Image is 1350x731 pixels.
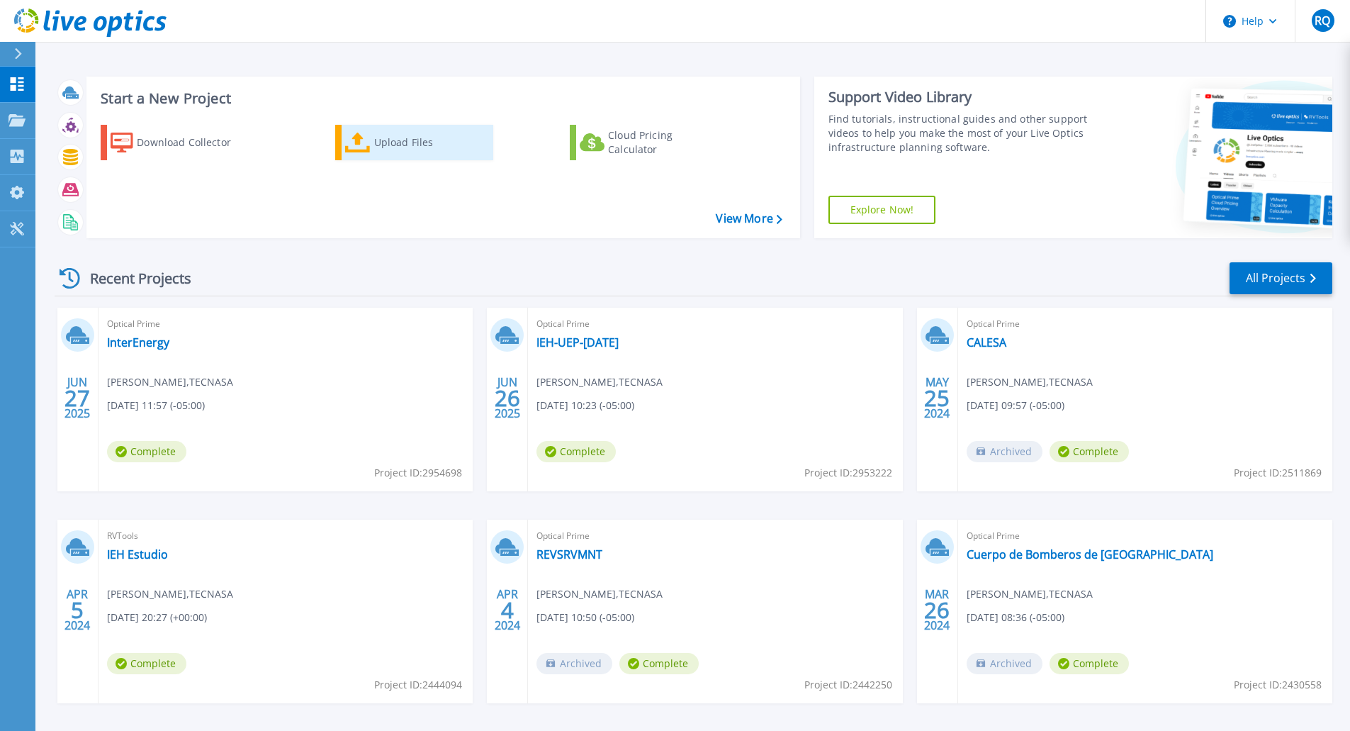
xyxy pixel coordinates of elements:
[1234,677,1322,693] span: Project ID: 2430558
[101,91,782,106] h3: Start a New Project
[107,398,205,413] span: [DATE] 11:57 (-05:00)
[923,584,950,636] div: MAR 2024
[967,528,1324,544] span: Optical Prime
[107,586,233,602] span: [PERSON_NAME] , TECNASA
[374,128,488,157] div: Upload Files
[716,212,782,225] a: View More
[536,441,616,462] span: Complete
[967,335,1006,350] a: CALESA
[1050,441,1129,462] span: Complete
[494,372,521,424] div: JUN 2025
[101,125,259,160] a: Download Collector
[374,677,462,693] span: Project ID: 2444094
[107,653,186,674] span: Complete
[923,372,950,424] div: MAY 2024
[828,112,1093,155] div: Find tutorials, instructional guides and other support videos to help you make the most of your L...
[64,392,90,404] span: 27
[967,441,1042,462] span: Archived
[107,528,464,544] span: RVTools
[495,392,520,404] span: 26
[536,374,663,390] span: [PERSON_NAME] , TECNASA
[804,465,892,481] span: Project ID: 2953222
[501,604,514,616] span: 4
[107,335,169,350] a: InterEnergy
[536,316,894,332] span: Optical Prime
[1230,262,1332,294] a: All Projects
[1234,465,1322,481] span: Project ID: 2511869
[924,392,950,404] span: 25
[107,610,207,625] span: [DATE] 20:27 (+00:00)
[536,610,634,625] span: [DATE] 10:50 (-05:00)
[536,528,894,544] span: Optical Prime
[536,398,634,413] span: [DATE] 10:23 (-05:00)
[536,335,619,350] a: IEH-UEP-[DATE]
[64,372,91,424] div: JUN 2025
[107,547,168,562] a: IEH Estudio
[967,374,1093,390] span: [PERSON_NAME] , TECNASA
[494,584,521,636] div: APR 2024
[1050,653,1129,674] span: Complete
[107,316,464,332] span: Optical Prime
[335,125,493,160] a: Upload Files
[374,465,462,481] span: Project ID: 2954698
[570,125,728,160] a: Cloud Pricing Calculator
[828,196,936,224] a: Explore Now!
[608,128,721,157] div: Cloud Pricing Calculator
[619,653,699,674] span: Complete
[1315,15,1330,26] span: RQ
[64,584,91,636] div: APR 2024
[967,316,1324,332] span: Optical Prime
[107,441,186,462] span: Complete
[804,677,892,693] span: Project ID: 2442250
[536,653,612,674] span: Archived
[967,586,1093,602] span: [PERSON_NAME] , TECNASA
[967,547,1213,562] a: Cuerpo de Bomberos de [GEOGRAPHIC_DATA]
[107,374,233,390] span: [PERSON_NAME] , TECNASA
[828,88,1093,106] div: Support Video Library
[55,261,210,296] div: Recent Projects
[536,586,663,602] span: [PERSON_NAME] , TECNASA
[137,128,250,157] div: Download Collector
[967,653,1042,674] span: Archived
[967,398,1064,413] span: [DATE] 09:57 (-05:00)
[924,604,950,616] span: 26
[536,547,602,562] a: REVSRVMNT
[967,610,1064,625] span: [DATE] 08:36 (-05:00)
[71,604,84,616] span: 5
